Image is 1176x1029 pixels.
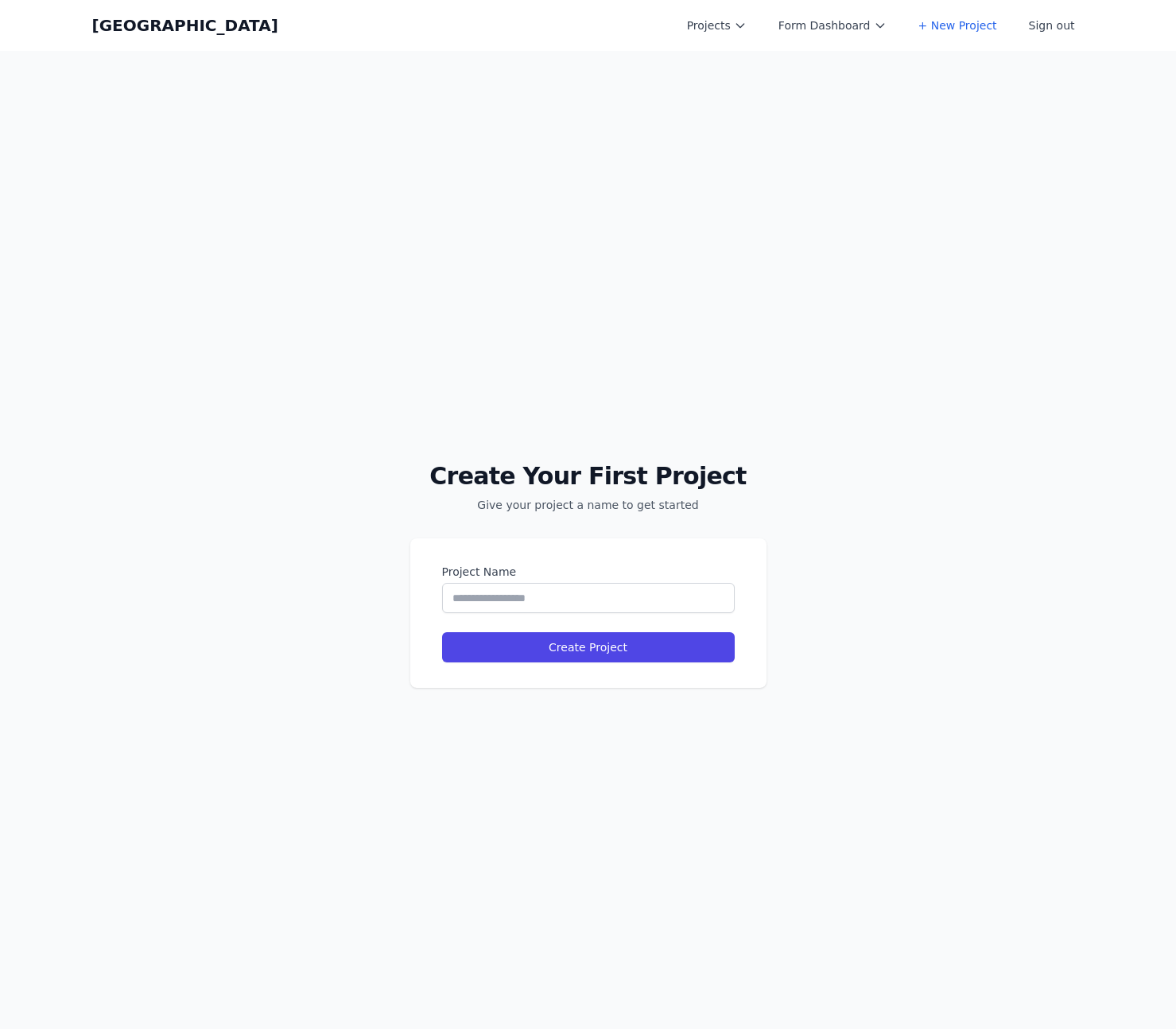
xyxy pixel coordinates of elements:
button: Projects [677,11,756,40]
p: Give your project a name to get started [410,497,767,513]
a: [GEOGRAPHIC_DATA] [92,14,278,37]
a: + New Project [909,11,1007,40]
button: Sign out [1019,11,1085,40]
button: Form Dashboard [769,11,896,40]
h2: Create Your First Project [410,462,767,491]
label: Project Name [442,564,735,580]
button: Create Project [442,632,735,662]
